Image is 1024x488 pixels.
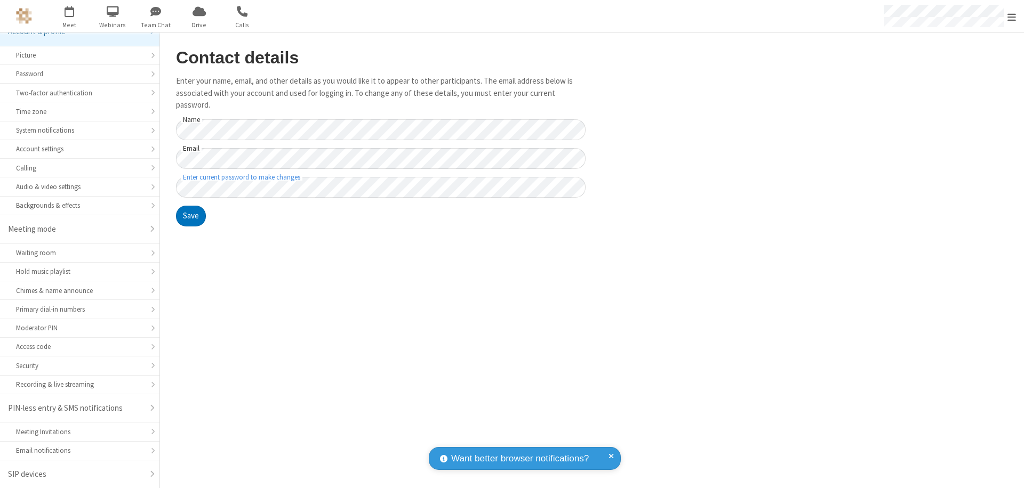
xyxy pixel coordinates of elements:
div: Backgrounds & effects [16,200,143,210]
div: Chimes & name announce [16,286,143,296]
div: Audio & video settings [16,182,143,192]
div: Security [16,361,143,371]
span: Team Chat [136,20,176,30]
div: Account settings [16,144,143,154]
div: System notifications [16,125,143,135]
div: Time zone [16,107,143,117]
div: Email notifications [16,445,143,456]
span: Want better browser notifications? [451,452,589,466]
input: Enter current password to make changes [176,177,586,198]
span: Calls [222,20,262,30]
div: PIN-less entry & SMS notifications [8,402,143,414]
span: Webinars [93,20,133,30]
span: Drive [179,20,219,30]
div: Access code [16,341,143,352]
div: Calling [16,163,143,173]
div: Hold music playlist [16,266,143,276]
span: Meet [50,20,90,30]
div: SIP devices [8,468,143,481]
div: Password [16,69,143,79]
div: Moderator PIN [16,323,143,333]
div: Meeting mode [8,223,143,235]
p: Enter your name, email, and other details as you would like it to appear to other participants. T... [176,75,586,111]
img: QA Selenium DO NOT DELETE OR CHANGE [16,8,32,24]
div: Two-factor authentication [16,88,143,98]
button: Save [176,206,206,227]
div: Waiting room [16,248,143,258]
h2: Contact details [176,48,586,67]
div: Picture [16,50,143,60]
div: Recording & live streaming [16,379,143,389]
input: Email [176,148,586,169]
input: Name [176,119,586,140]
div: Meeting Invitations [16,427,143,437]
div: Primary dial-in numbers [16,304,143,314]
